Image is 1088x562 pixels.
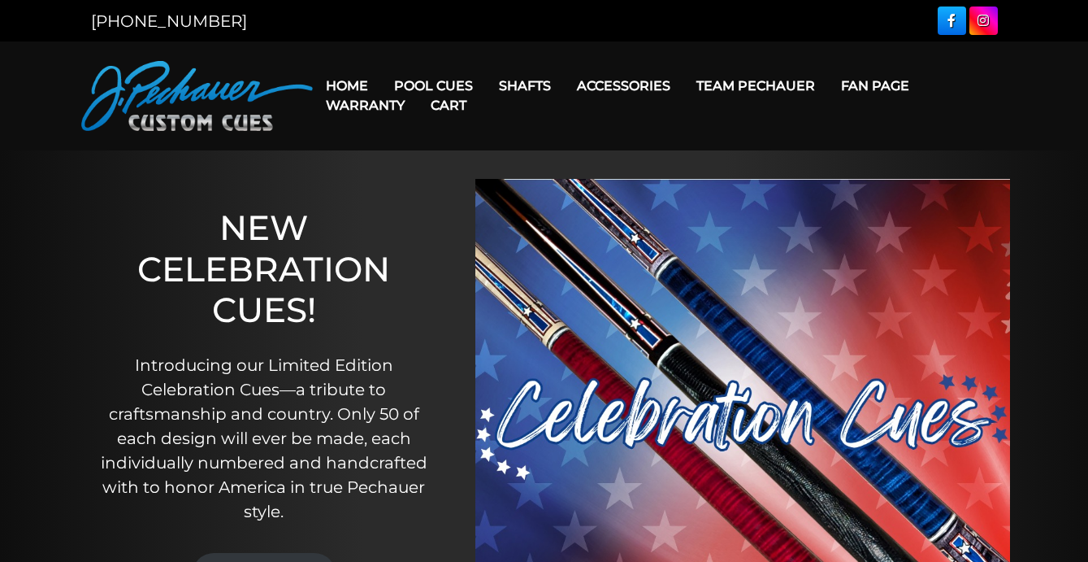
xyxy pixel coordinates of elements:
a: Shafts [486,65,564,107]
a: Cart [418,85,479,126]
img: Pechauer Custom Cues [81,61,313,131]
a: Warranty [313,85,418,126]
a: Fan Page [828,65,922,107]
a: Accessories [564,65,683,107]
h1: NEW CELEBRATION CUES! [89,207,438,330]
a: [PHONE_NUMBER] [91,11,247,31]
a: Home [313,65,381,107]
a: Pool Cues [381,65,486,107]
a: Team Pechauer [683,65,828,107]
p: Introducing our Limited Edition Celebration Cues—a tribute to craftsmanship and country. Only 50 ... [89,353,438,524]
